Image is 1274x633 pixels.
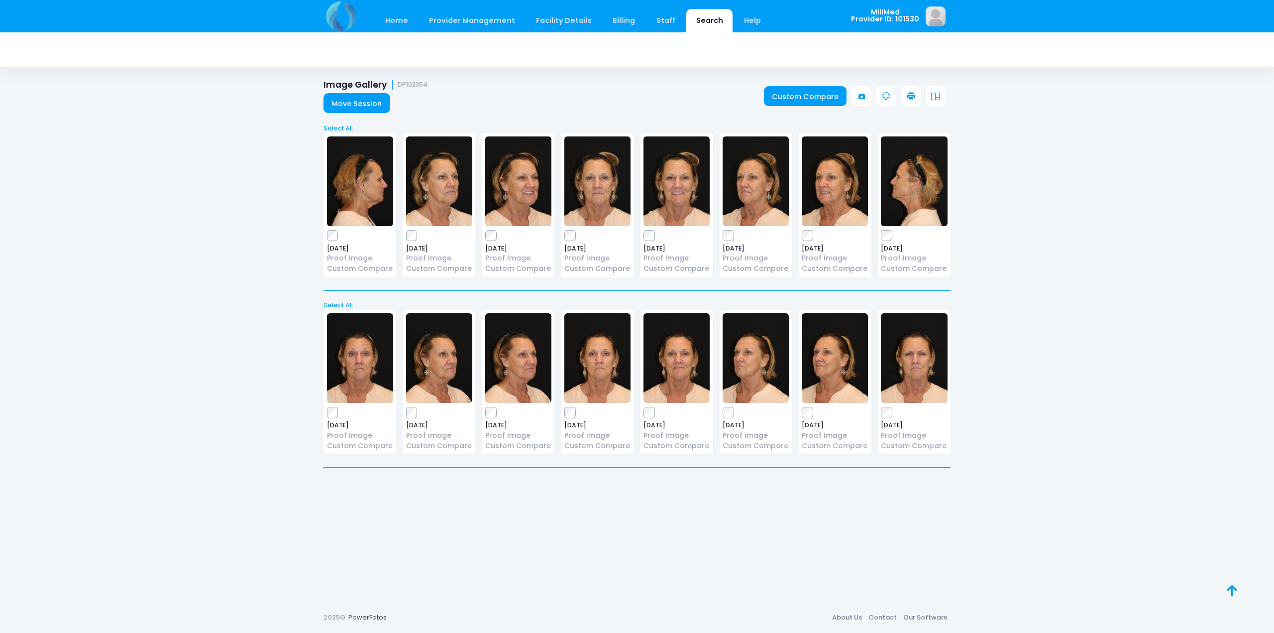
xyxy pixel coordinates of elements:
h1: Image Gallery [323,80,427,90]
a: Proof Image [802,430,868,441]
span: [DATE] [802,246,868,252]
a: Custom Compare [485,263,551,274]
img: image [327,136,393,226]
a: Custom Compare [485,441,551,451]
span: [DATE] [485,422,551,428]
a: Custom Compare [643,263,710,274]
img: image [643,136,710,226]
a: Proof Image [327,430,393,441]
span: [DATE] [643,246,710,252]
span: [DATE] [564,246,631,252]
a: Home [375,9,418,32]
a: Custom Compare [723,263,789,274]
a: Proof Image [564,253,631,263]
span: [DATE] [327,246,393,252]
span: [DATE] [723,246,789,252]
a: Proof Image [406,430,472,441]
span: [DATE] [802,422,868,428]
a: Proof Image [485,253,551,263]
a: Select All [320,124,954,133]
a: Proof Image [327,253,393,263]
a: Custom Compare [802,441,868,451]
img: image [485,136,551,226]
a: Move Session [323,93,390,113]
img: image [327,313,393,403]
a: Custom Compare [802,263,868,274]
a: Billing [603,9,645,32]
span: [DATE] [643,422,710,428]
a: Facility Details [527,9,602,32]
span: [DATE] [564,422,631,428]
a: Proof Image [643,430,710,441]
a: Proof Image [723,253,789,263]
a: Custom Compare [881,441,947,451]
a: Custom Compare [881,263,947,274]
span: MillMed Provider ID: 101530 [851,8,919,23]
a: Staff [646,9,685,32]
a: Proof Image [643,253,710,263]
span: [DATE] [881,246,947,252]
img: image [881,136,947,226]
a: Custom Compare [406,263,472,274]
span: [DATE] [406,246,472,252]
img: image [802,136,868,226]
img: image [564,136,631,226]
a: Search [686,9,733,32]
img: image [406,313,472,403]
img: image [643,313,710,403]
img: image [564,313,631,403]
a: Proof Image [881,430,947,441]
a: Proof Image [406,253,472,263]
a: Custom Compare [723,441,789,451]
a: Proof Image [485,430,551,441]
img: image [406,136,472,226]
a: Proof Image [881,253,947,263]
span: [DATE] [723,422,789,428]
span: 2025© [323,613,345,622]
span: [DATE] [485,246,551,252]
img: image [723,313,789,403]
a: Custom Compare [764,86,847,106]
a: Provider Management [419,9,525,32]
a: Select All [320,300,954,310]
span: [DATE] [881,422,947,428]
img: image [723,136,789,226]
a: Custom Compare [327,263,393,274]
a: Custom Compare [564,441,631,451]
small: DP102354 [398,81,427,89]
span: [DATE] [406,422,472,428]
a: Proof Image [723,430,789,441]
a: Custom Compare [327,441,393,451]
img: image [485,313,551,403]
img: image [926,6,946,26]
a: Contact [865,609,900,627]
a: Custom Compare [564,263,631,274]
a: About Us [829,609,865,627]
a: Proof Image [564,430,631,441]
a: Custom Compare [406,441,472,451]
a: Our Software [900,609,951,627]
img: image [881,313,947,403]
span: [DATE] [327,422,393,428]
img: image [802,313,868,403]
a: Proof Image [802,253,868,263]
a: PowerFotos [348,613,387,622]
a: Custom Compare [643,441,710,451]
a: Help [735,9,771,32]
